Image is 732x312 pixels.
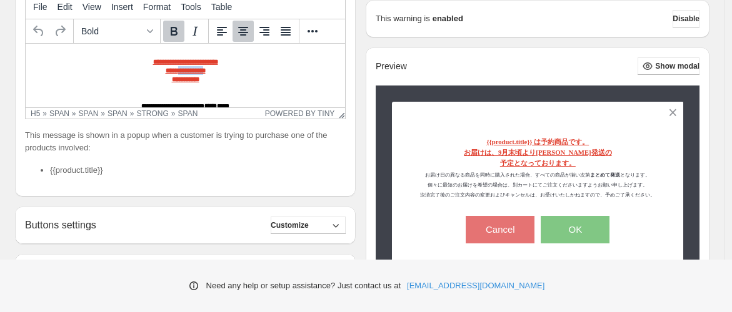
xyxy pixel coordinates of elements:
span: Bold [81,26,143,36]
div: span [49,109,69,118]
button: Align left [211,21,233,42]
button: Align center [233,21,254,42]
h2: Buttons settings [25,219,96,231]
div: span [79,109,99,118]
h2: Preview [376,61,407,72]
button: Formats [76,21,158,42]
a: Powered by Tiny [265,109,335,118]
span: Tools [181,2,201,12]
div: span [178,109,198,118]
span: Disable [673,14,699,24]
button: Undo [28,21,49,42]
span: File [33,2,48,12]
p: This warning is [376,12,430,25]
div: strong [136,109,168,118]
div: Resize [334,108,345,119]
button: Customize [271,217,346,234]
button: OK [541,216,609,243]
body: Rich Text Area. Press ALT-0 for help. [5,14,314,89]
div: h5 [31,109,40,118]
button: Show modal [638,57,699,75]
div: » [171,109,176,118]
div: » [101,109,105,118]
button: More... [302,21,323,42]
strong: まとめて発送 [590,172,620,178]
button: Italic [184,21,206,42]
button: Disable [673,10,699,27]
button: Justify [275,21,296,42]
a: [EMAIL_ADDRESS][DOMAIN_NAME] [407,280,544,292]
span: 9月末頃より[PERSON_NAME]発送の 予定となっております。 [498,149,612,167]
p: This message is shown in a popup when a customer is trying to purchase one of the products involved: [25,129,346,154]
span: Customize [271,220,309,230]
div: span [108,109,128,118]
span: Show modal [655,61,699,71]
div: » [130,109,134,118]
div: » [72,109,76,118]
span: Format [143,2,171,12]
div: » [43,109,47,118]
span: Table [211,2,232,12]
span: View [83,2,101,12]
span: お届けは、 [464,149,498,156]
span: {{product.title}} は予約商品です。 [486,139,589,145]
span: Edit [58,2,73,12]
button: Redo [49,21,71,42]
button: Align right [254,21,275,42]
strong: enabled [433,12,463,25]
li: {{product.title}} [50,164,346,177]
span: お届け日の異なる商品を同時に購入された場合、すべての商品が揃い次第 となります。 個々に最短のお届けを希望の場合は、別カートにてご注文くださいますようお願い申し上げます。 決済完了後のご注文内容... [420,172,655,197]
button: Cancel [466,216,534,243]
button: Bold [163,21,184,42]
iframe: Rich Text Area [26,44,345,107]
span: Insert [111,2,133,12]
